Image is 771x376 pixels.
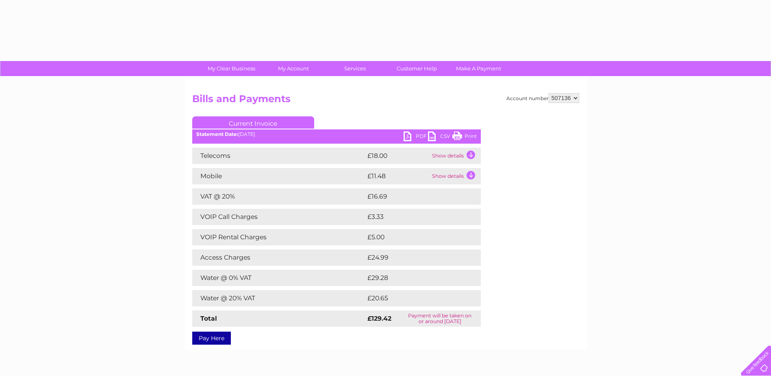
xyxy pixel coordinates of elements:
td: Mobile [192,168,365,184]
h2: Bills and Payments [192,93,579,109]
a: Print [452,131,477,143]
td: £24.99 [365,249,465,266]
td: £5.00 [365,229,462,245]
div: Account number [506,93,579,103]
a: CSV [428,131,452,143]
a: My Clear Business [198,61,265,76]
td: £11.48 [365,168,430,184]
td: £18.00 [365,148,430,164]
td: £29.28 [365,270,465,286]
td: VOIP Call Charges [192,209,365,225]
td: Telecoms [192,148,365,164]
b: Statement Date: [196,131,238,137]
a: Pay Here [192,332,231,345]
td: Water @ 0% VAT [192,270,365,286]
strong: £129.42 [367,315,391,322]
td: Water @ 20% VAT [192,290,365,306]
td: Show details [430,168,481,184]
a: Make A Payment [445,61,512,76]
td: £20.65 [365,290,465,306]
a: Services [321,61,389,76]
div: [DATE] [192,131,481,137]
a: My Account [260,61,327,76]
td: VOIP Rental Charges [192,229,365,245]
td: Access Charges [192,249,365,266]
a: PDF [404,131,428,143]
strong: Total [200,315,217,322]
a: Current Invoice [192,116,314,129]
td: VAT @ 20% [192,188,365,205]
td: £16.69 [365,188,464,205]
td: £3.33 [365,209,462,225]
a: Customer Help [383,61,450,76]
td: Show details [430,148,481,164]
td: Payment will be taken on or around [DATE] [399,310,481,327]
